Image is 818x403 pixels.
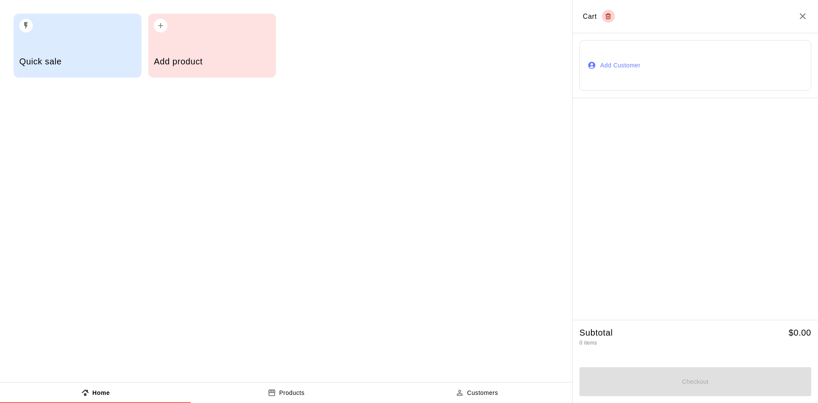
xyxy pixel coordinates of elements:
[789,327,811,339] h5: $ 0.00
[14,14,141,78] button: Quick sale
[279,389,305,397] p: Products
[92,389,110,397] p: Home
[579,340,597,346] span: 0 items
[19,56,135,67] h5: Quick sale
[579,327,613,339] h5: Subtotal
[467,389,498,397] p: Customers
[798,11,808,21] button: Close
[148,14,276,78] button: Add product
[602,10,615,23] button: Empty cart
[154,56,270,67] h5: Add product
[579,40,811,91] button: Add Customer
[583,10,615,23] div: Cart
